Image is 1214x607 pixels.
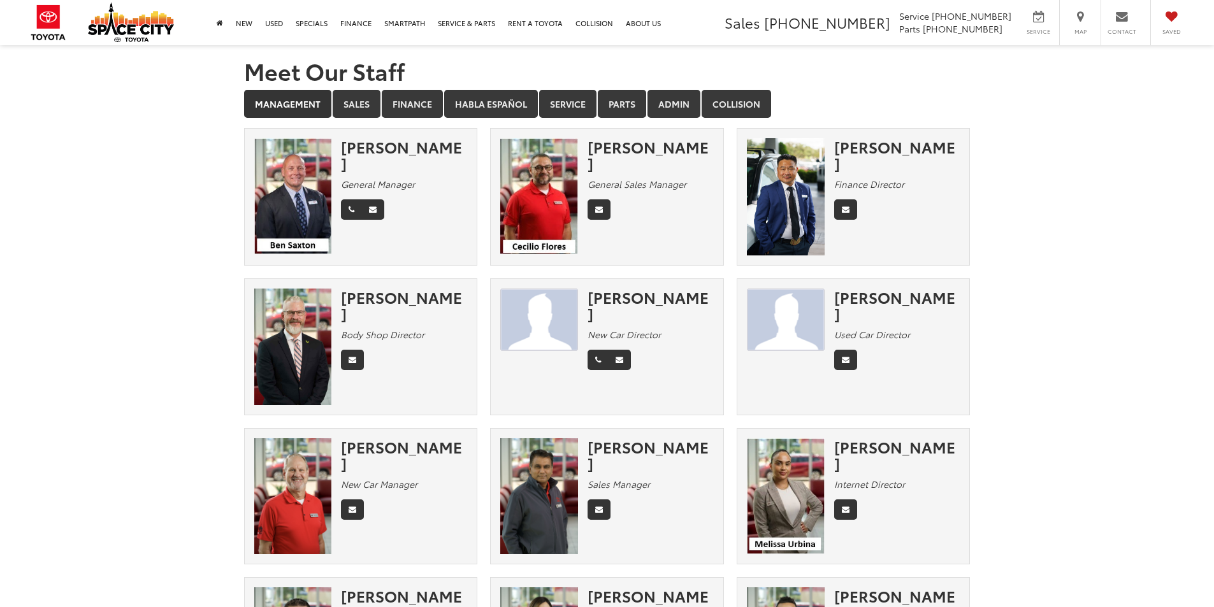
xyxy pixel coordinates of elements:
a: Email [341,350,364,370]
h1: Meet Our Staff [244,58,971,83]
em: Used Car Director [834,328,910,341]
a: Email [834,350,857,370]
em: Body Shop Director [341,328,424,341]
span: Service [1024,27,1053,36]
a: Finance [382,90,443,118]
img: Nam Pham [747,138,825,255]
em: New Car Manager [341,478,417,490]
img: Cecilio Flores [500,138,578,255]
div: [PERSON_NAME] [588,138,714,172]
a: Email [834,499,857,520]
div: [PERSON_NAME] [588,289,714,322]
em: Internet Director [834,478,905,490]
img: Sean Patterson [254,289,332,405]
div: Department Tabs [244,90,971,119]
img: David Hardy [254,438,332,555]
a: Collision [702,90,771,118]
div: [PERSON_NAME] [341,289,467,322]
span: [PHONE_NUMBER] [764,12,890,32]
span: Contact [1108,27,1136,36]
a: Parts [598,90,646,118]
div: [PERSON_NAME] [834,138,960,172]
em: New Car Director [588,328,661,341]
a: Sales [333,90,380,118]
a: Email [588,499,611,520]
em: General Manager [341,178,415,190]
a: Management [244,90,331,118]
img: Ben Saxton [254,138,332,255]
div: [PERSON_NAME] [341,438,467,472]
span: Saved [1157,27,1185,36]
img: JAMES TAYLOR [500,289,578,352]
span: [PHONE_NUMBER] [923,22,1002,35]
img: Melissa Urbina [747,438,825,553]
a: Email [588,199,611,220]
span: Map [1066,27,1094,36]
img: Oz Ali [500,438,578,555]
a: Admin [647,90,700,118]
a: Phone [588,350,609,370]
a: Email [361,199,384,220]
img: Marco Compean [747,289,825,352]
a: Email [834,199,857,220]
div: [PERSON_NAME] [834,438,960,472]
div: [PERSON_NAME] [341,138,467,172]
span: Service [899,10,929,22]
a: Email [608,350,631,370]
div: [PERSON_NAME] [588,438,714,472]
span: Sales [725,12,760,32]
em: Finance Director [834,178,904,190]
a: Service [539,90,596,118]
span: [PHONE_NUMBER] [932,10,1011,22]
a: Email [341,499,364,520]
a: Phone [341,199,362,220]
img: Space City Toyota [88,3,174,42]
em: Sales Manager [588,478,650,490]
a: Habla Español [444,90,538,118]
div: [PERSON_NAME] [834,289,960,322]
span: Parts [899,22,920,35]
em: General Sales Manager [588,178,686,190]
